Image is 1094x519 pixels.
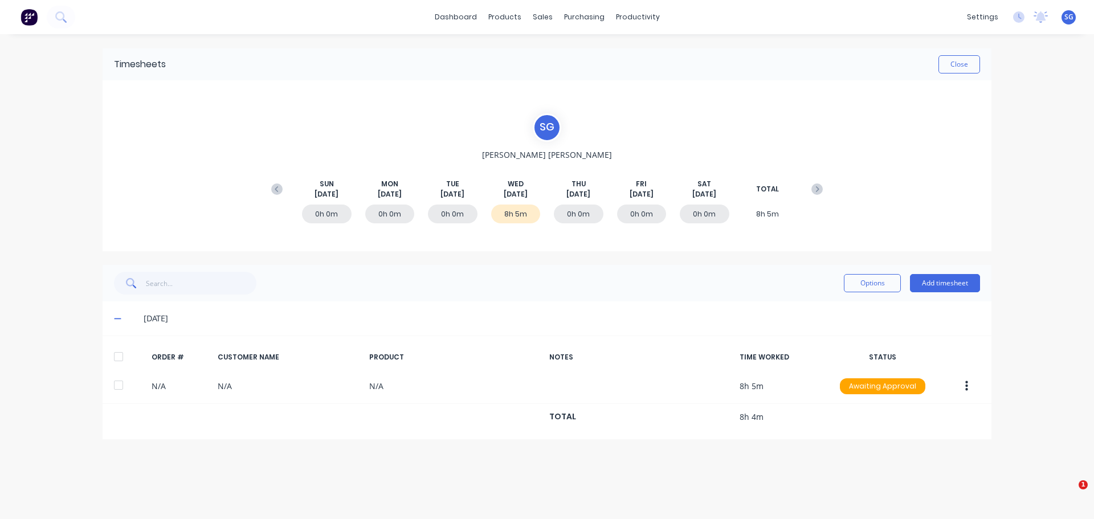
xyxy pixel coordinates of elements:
iframe: Intercom live chat [1055,480,1083,508]
button: Options [844,274,901,292]
div: TIME WORKED [740,352,825,362]
div: productivity [610,9,666,26]
div: 0h 0m [680,205,729,223]
span: WED [508,179,524,189]
div: 0h 0m [554,205,603,223]
span: [PERSON_NAME] [PERSON_NAME] [482,149,612,161]
span: TOTAL [756,184,779,194]
div: 0h 0m [365,205,415,223]
div: 0h 0m [617,205,667,223]
div: ORDER # [152,352,209,362]
span: FRI [636,179,647,189]
span: TUE [446,179,459,189]
span: 1 [1079,480,1088,489]
a: dashboard [429,9,483,26]
span: MON [381,179,398,189]
span: [DATE] [692,189,716,199]
div: 8h 5m [743,205,793,223]
button: Close [938,55,980,73]
input: Search... [146,272,257,295]
div: settings [961,9,1004,26]
span: [DATE] [566,189,590,199]
span: [DATE] [378,189,402,199]
div: CUSTOMER NAME [218,352,360,362]
span: [DATE] [630,189,654,199]
div: sales [527,9,558,26]
div: Awaiting Approval [840,378,925,394]
img: Factory [21,9,38,26]
div: NOTES [549,352,730,362]
span: [DATE] [504,189,528,199]
span: THU [572,179,586,189]
span: SUN [320,179,334,189]
span: SG [1064,12,1073,22]
span: [DATE] [440,189,464,199]
div: Timesheets [114,58,166,71]
button: Awaiting Approval [839,378,926,395]
div: 0h 0m [302,205,352,223]
div: [DATE] [144,312,980,325]
div: 0h 0m [428,205,477,223]
div: purchasing [558,9,610,26]
div: products [483,9,527,26]
span: SAT [697,179,711,189]
div: 8h 5m [491,205,541,223]
span: [DATE] [315,189,338,199]
div: PRODUCT [369,352,540,362]
div: STATUS [834,352,931,362]
button: Add timesheet [910,274,980,292]
div: S G [533,113,561,142]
